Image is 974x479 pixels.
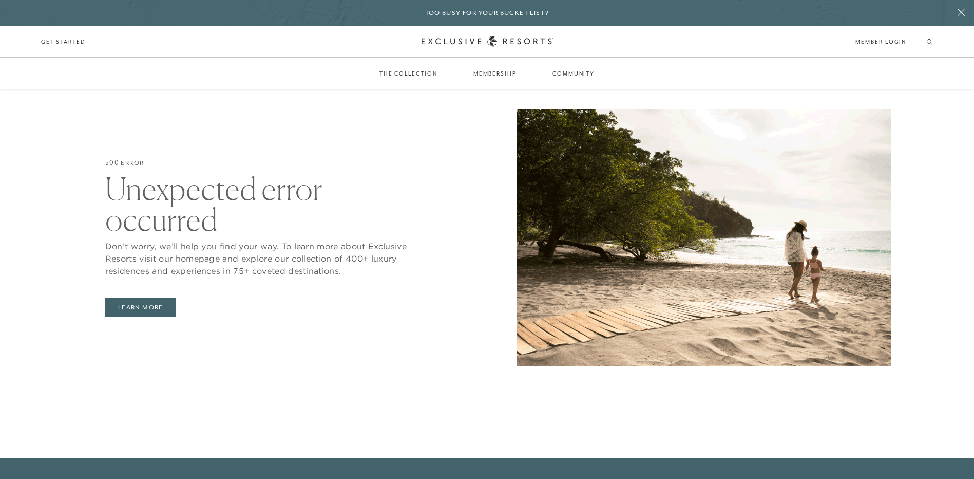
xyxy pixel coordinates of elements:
h6: Too busy for your bucket list? [425,8,549,18]
button: Learn More [105,298,176,317]
a: Get Started [41,37,86,46]
p: Don’t worry, we’ll help you find your way. To learn more about Exclusive Resorts visit our homepa... [105,240,416,277]
h2: Unexpected error occurred [105,173,416,235]
img: error-placeholder.png [517,109,891,366]
a: Community [542,59,605,88]
a: Member Login [855,37,906,46]
a: The Collection [369,59,448,88]
h6: 500 ERROR [105,158,416,168]
a: Membership [463,59,527,88]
